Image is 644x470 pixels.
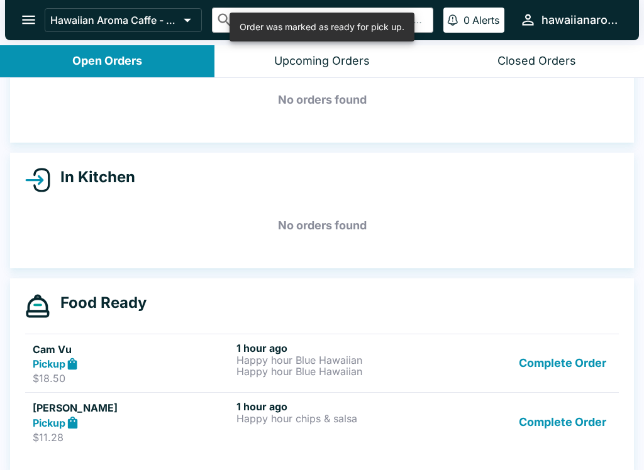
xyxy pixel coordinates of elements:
[13,4,45,36] button: open drawer
[33,400,231,415] h5: [PERSON_NAME]
[464,14,470,26] p: 0
[45,8,202,32] button: Hawaiian Aroma Caffe - Waikiki Beachcomber
[25,392,619,451] a: [PERSON_NAME]Pickup$11.281 hour agoHappy hour chips & salsaComplete Order
[72,54,142,68] div: Open Orders
[514,342,611,385] button: Complete Order
[25,334,619,393] a: Cam VuPickup$18.501 hour agoHappy hour Blue HawaiianHappy hour Blue HawaiianComplete Order
[236,342,435,354] h6: 1 hour ago
[33,431,231,444] p: $11.28
[240,16,404,38] div: Order was marked as ready for pick up.
[25,77,619,123] h5: No orders found
[50,293,147,312] h4: Food Ready
[236,400,435,413] h6: 1 hour ago
[33,372,231,385] p: $18.50
[472,14,499,26] p: Alerts
[514,400,611,444] button: Complete Order
[33,417,65,429] strong: Pickup
[33,358,65,370] strong: Pickup
[50,168,135,187] h4: In Kitchen
[541,13,619,28] div: hawaiianaromacaffe
[274,54,370,68] div: Upcoming Orders
[236,354,435,366] p: Happy hour Blue Hawaiian
[50,14,179,26] p: Hawaiian Aroma Caffe - Waikiki Beachcomber
[33,342,231,357] h5: Cam Vu
[25,203,619,248] h5: No orders found
[236,366,435,377] p: Happy hour Blue Hawaiian
[497,54,576,68] div: Closed Orders
[236,413,435,424] p: Happy hour chips & salsa
[514,6,624,33] button: hawaiianaromacaffe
